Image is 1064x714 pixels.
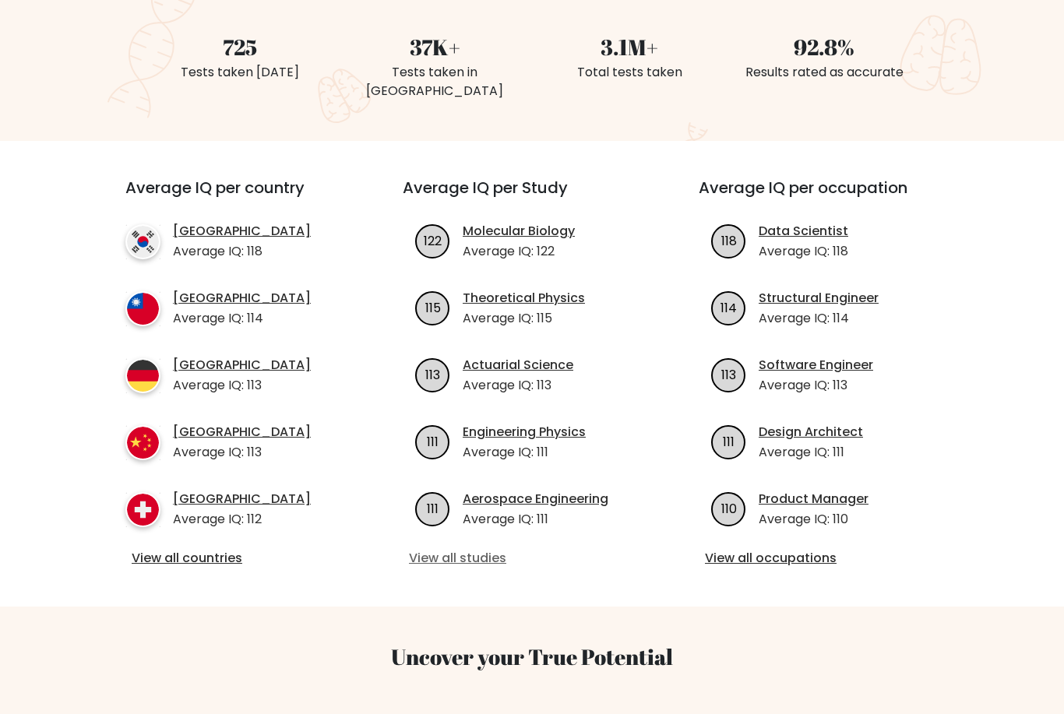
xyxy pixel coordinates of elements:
[463,376,573,395] p: Average IQ: 113
[173,309,311,328] p: Average IQ: 114
[759,510,868,529] p: Average IQ: 110
[463,423,586,441] a: Engineering Physics
[705,549,951,568] a: View all occupations
[424,231,442,249] text: 122
[125,291,160,326] img: country
[173,289,311,308] a: [GEOGRAPHIC_DATA]
[463,289,585,308] a: Theoretical Physics
[425,365,440,383] text: 113
[759,490,868,508] a: Product Manager
[125,425,160,460] img: country
[409,549,655,568] a: View all studies
[132,549,340,568] a: View all countries
[347,30,523,63] div: 37K+
[721,231,737,249] text: 118
[173,510,311,529] p: Average IQ: 112
[173,242,311,261] p: Average IQ: 118
[463,443,586,462] p: Average IQ: 111
[125,178,347,216] h3: Average IQ per country
[736,63,912,82] div: Results rated as accurate
[425,298,441,316] text: 115
[759,356,873,375] a: Software Engineer
[347,63,523,100] div: Tests taken in [GEOGRAPHIC_DATA]
[403,178,661,216] h3: Average IQ per Study
[736,30,912,63] div: 92.8%
[463,242,575,261] p: Average IQ: 122
[427,499,439,517] text: 111
[759,376,873,395] p: Average IQ: 113
[97,644,967,670] h3: Uncover your True Potential
[173,423,311,441] a: [GEOGRAPHIC_DATA]
[125,492,160,527] img: country
[173,376,311,395] p: Average IQ: 113
[541,30,717,63] div: 3.1M+
[463,510,608,529] p: Average IQ: 111
[173,356,311,375] a: [GEOGRAPHIC_DATA]
[699,178,957,216] h3: Average IQ per occupation
[541,63,717,82] div: Total tests taken
[463,356,573,375] a: Actuarial Science
[759,222,848,241] a: Data Scientist
[759,443,863,462] p: Average IQ: 111
[721,499,737,517] text: 110
[759,423,863,441] a: Design Architect
[427,432,439,450] text: 111
[463,490,608,508] a: Aerospace Engineering
[759,289,879,308] a: Structural Engineer
[759,242,848,261] p: Average IQ: 118
[463,222,575,241] a: Molecular Biology
[720,298,737,316] text: 114
[721,365,736,383] text: 113
[152,63,328,82] div: Tests taken [DATE]
[463,309,585,328] p: Average IQ: 115
[125,358,160,393] img: country
[125,224,160,259] img: country
[723,432,735,450] text: 111
[173,490,311,508] a: [GEOGRAPHIC_DATA]
[173,443,311,462] p: Average IQ: 113
[759,309,879,328] p: Average IQ: 114
[173,222,311,241] a: [GEOGRAPHIC_DATA]
[152,30,328,63] div: 725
